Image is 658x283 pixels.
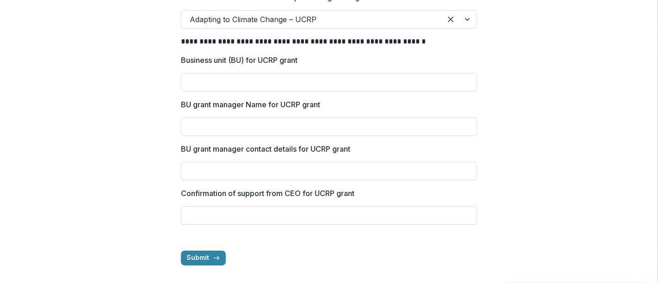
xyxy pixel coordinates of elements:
[181,251,226,265] button: Submit
[181,55,298,66] p: Business unit (BU) for UCRP grant
[181,99,320,110] p: BU grant manager Name for UCRP grant
[443,12,458,27] div: Clear selected options
[181,143,350,154] p: BU grant manager contact details for UCRP grant
[181,188,354,199] p: Confirmation of support from CEO for UCRP grant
